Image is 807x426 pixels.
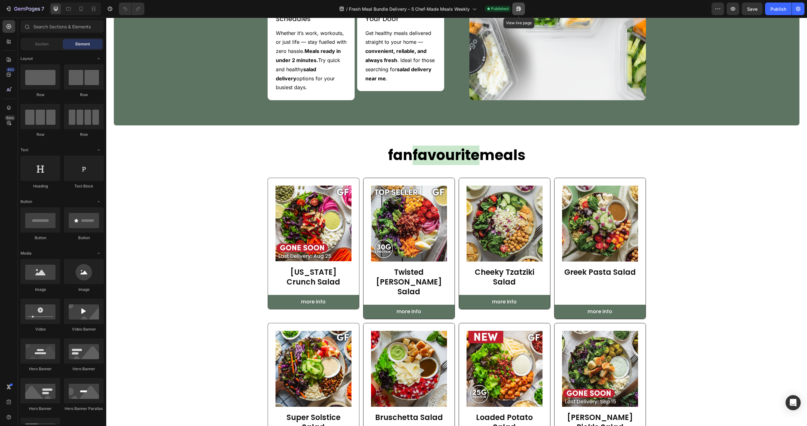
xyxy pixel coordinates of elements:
span: Toggle open [94,54,104,64]
h1: Cheeky Tzatziki Salad [360,249,436,270]
span: Section [35,41,49,47]
div: Beta [5,115,15,120]
strong: salad delivery [170,49,210,64]
span: Text [20,147,28,153]
strong: Meals ready in under 2 minutes. [170,30,235,46]
div: Text Block [64,183,104,189]
p: 7 [41,5,44,13]
div: Image [64,287,104,292]
div: Row [64,92,104,98]
div: Image [20,287,60,292]
span: Layout [20,56,33,61]
span: Element [75,41,90,47]
span: Fresh Meal Bundle Delivery – 5 Chef-Made Meals Weekly [349,6,470,12]
div: Video [20,326,60,332]
span: Save [747,6,758,12]
img: Dill Pickle Salad [456,313,532,389]
div: Publish [770,6,786,12]
div: Heading [20,183,60,189]
h1: Loaded Potato Salad [360,394,436,415]
div: Hero Banner Parallax [64,406,104,412]
img: Loaded Potato Salad [360,313,436,389]
span: Button [20,199,32,204]
h1: [US_STATE] Crunch Salad [169,249,245,270]
p: Get healthy meals delivered straight to your home — . Ideal for those searching for . [259,11,330,66]
div: Undo/Redo [119,3,144,15]
img: Cheeky Tzatziki Salad [360,168,436,244]
img: Twisted Cobb Salad [265,168,341,244]
div: 450 [6,67,15,72]
div: Button [20,235,60,241]
div: Video Banner [64,326,104,332]
strong: favourite [306,128,373,147]
button: 7 [3,3,47,15]
span: Media [20,250,32,256]
button: <p>more info</p> [257,287,348,301]
strong: convenient, reliable, and always fresh [259,30,320,46]
p: more info [386,280,410,289]
span: Toggle open [94,145,104,155]
h1: Greek Pasta Salad [456,249,532,260]
button: Save [742,3,763,15]
p: more info [290,290,315,299]
span: Toggle open [94,248,104,258]
button: Publish [765,3,792,15]
h1: Twisted [PERSON_NAME] Salad [265,249,341,280]
div: Hero Banner [20,406,60,412]
h1: Super Solstice Salad [169,394,245,415]
img: Bruschetta Salad [265,313,341,389]
div: Hero Banner [64,366,104,372]
button: <p>more info</p> [448,287,539,301]
h1: Bruschetta Salad [265,394,341,405]
strong: fan [282,128,306,147]
div: Hero Banner [20,366,60,372]
div: Row [20,92,60,98]
span: Published [491,6,508,12]
div: Open Intercom Messenger [786,395,801,410]
div: Button [64,235,104,241]
strong: salad delivery near me [259,49,325,64]
div: Row [20,132,60,137]
div: Row [64,132,104,137]
input: Search Sections & Elements [20,20,104,33]
img: California Crunch Salad [169,168,245,244]
p: more info [195,280,219,289]
strong: meals [373,128,419,147]
h1: [PERSON_NAME] Pickle Salad [456,394,532,415]
button: <p>more info</p> [162,277,253,291]
iframe: Design area [106,18,807,426]
img: Greek Pasta Salad [456,168,532,244]
button: <p>more info</p> [353,277,444,291]
span: / [346,6,348,12]
img: Super Solstice Salad [169,313,245,389]
span: Toggle open [94,197,104,207]
p: more info [481,290,506,299]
